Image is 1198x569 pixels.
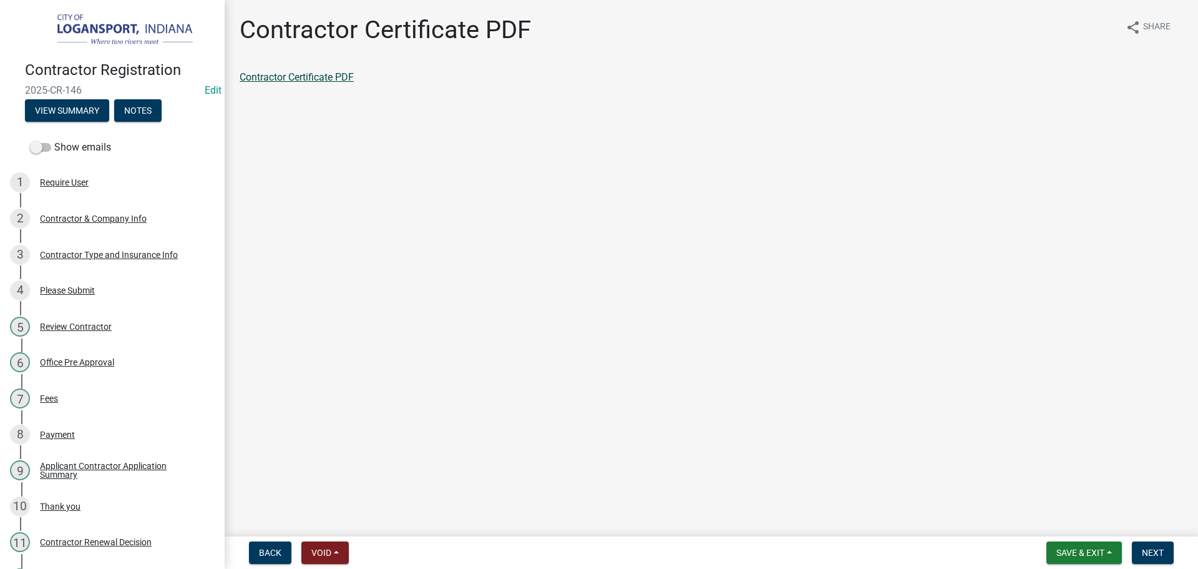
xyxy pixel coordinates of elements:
[10,280,30,300] div: 4
[40,250,178,259] div: Contractor Type and Insurance Info
[10,460,30,480] div: 9
[40,178,89,187] div: Require User
[25,99,109,122] button: View Summary
[25,84,200,96] span: 2025-CR-146
[1116,15,1181,39] button: shareShare
[10,497,30,517] div: 10
[240,15,531,45] h1: Contractor Certificate PDF
[1126,20,1141,35] i: share
[10,245,30,265] div: 3
[25,13,205,48] img: City of Logansport, Indiana
[1143,20,1171,35] span: Share
[311,548,331,558] span: Void
[10,425,30,445] div: 8
[40,538,152,547] div: Contractor Renewal Decision
[40,394,58,403] div: Fees
[114,106,162,116] wm-modal-confirm: Notes
[25,106,109,116] wm-modal-confirm: Summary
[1046,542,1122,564] button: Save & Exit
[40,286,95,295] div: Please Submit
[40,322,112,331] div: Review Contractor
[259,548,281,558] span: Back
[1142,548,1164,558] span: Next
[10,317,30,337] div: 5
[40,358,114,367] div: Office Pre Approval
[301,542,349,564] button: Void
[30,140,111,155] label: Show emails
[205,84,222,96] wm-modal-confirm: Edit Application Number
[25,61,215,79] h4: Contractor Registration
[10,172,30,192] div: 1
[10,532,30,552] div: 11
[1056,548,1104,558] span: Save & Exit
[240,71,354,83] a: Contractor Certificate PDF
[40,462,205,479] div: Applicant Contractor Application Summary
[249,542,291,564] button: Back
[10,388,30,408] div: 7
[205,84,222,96] a: Edit
[40,430,75,439] div: Payment
[10,352,30,372] div: 6
[40,214,147,223] div: Contractor & Company Info
[114,99,162,122] button: Notes
[1132,542,1174,564] button: Next
[10,209,30,229] div: 2
[40,502,80,511] div: Thank you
